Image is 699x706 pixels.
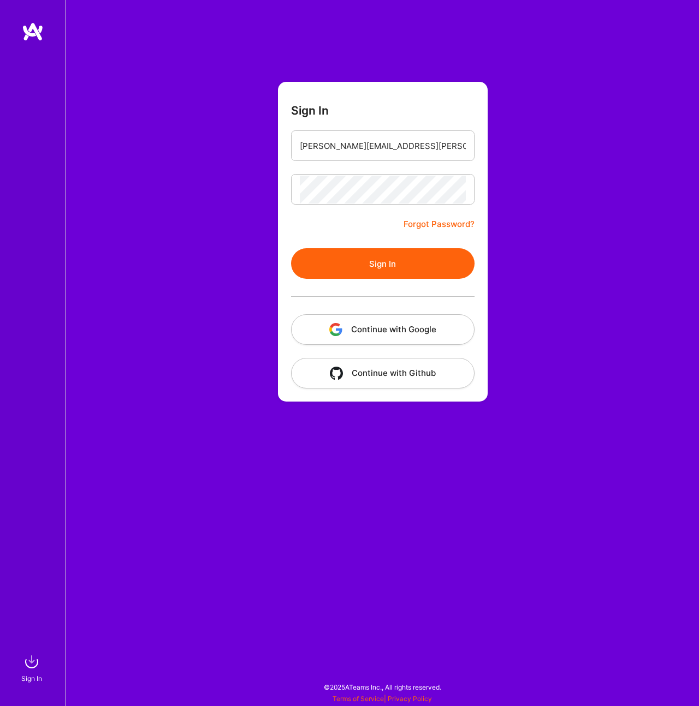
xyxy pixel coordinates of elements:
[23,651,43,684] a: sign inSign In
[291,248,475,279] button: Sign In
[300,132,466,160] input: Email...
[388,695,432,703] a: Privacy Policy
[333,695,384,703] a: Terms of Service
[22,22,44,41] img: logo
[21,673,42,684] div: Sign In
[21,651,43,673] img: sign in
[330,367,343,380] img: icon
[291,314,475,345] button: Continue with Google
[329,323,342,336] img: icon
[291,104,329,117] h3: Sign In
[333,695,432,703] span: |
[291,358,475,388] button: Continue with Github
[66,673,699,701] div: © 2025 ATeams Inc., All rights reserved.
[404,218,475,231] a: Forgot Password?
